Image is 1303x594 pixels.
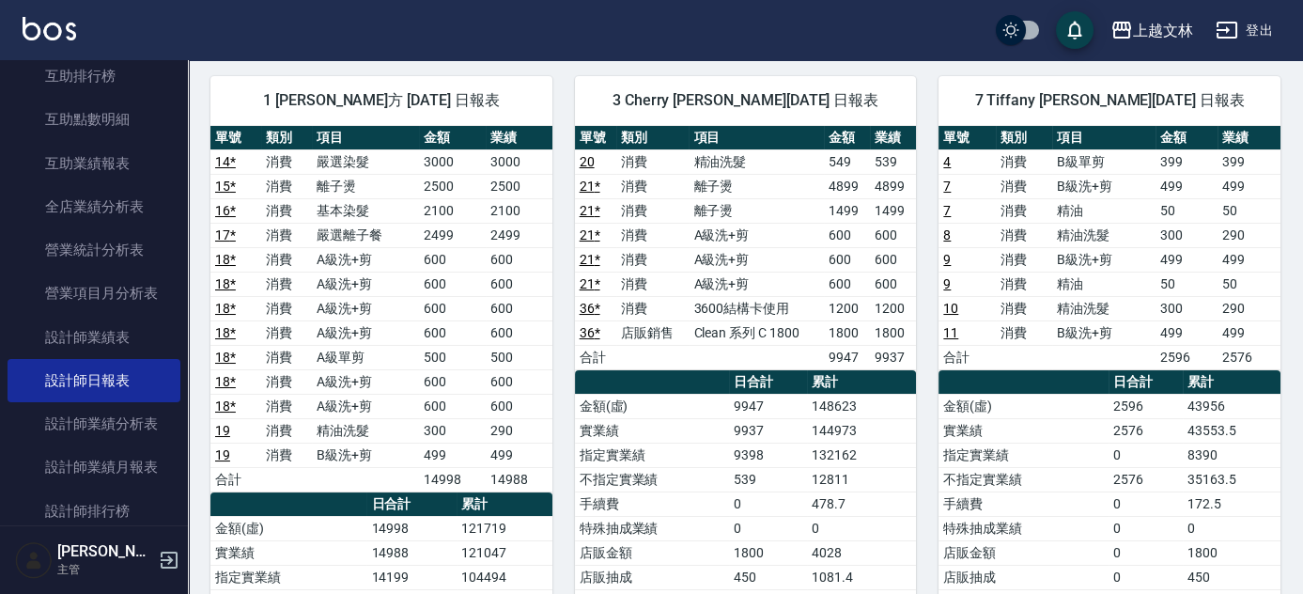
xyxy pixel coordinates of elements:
td: 499 [486,443,552,467]
a: 營業項目月分析表 [8,272,180,315]
p: 主管 [57,561,153,578]
td: 500 [486,345,552,369]
button: 登出 [1208,13,1280,48]
td: 499 [1156,174,1218,198]
td: 0 [1109,565,1184,589]
td: 消費 [261,345,312,369]
td: 2596 [1109,394,1184,418]
td: A級洗+剪 [312,296,419,320]
td: A級洗+剪 [312,369,419,394]
td: 600 [419,394,486,418]
td: 1499 [870,198,916,223]
td: 132162 [807,443,916,467]
td: 290 [486,418,552,443]
a: 營業統計分析表 [8,228,180,272]
table: a dense table [210,126,552,492]
th: 累計 [457,492,551,517]
td: 9937 [729,418,807,443]
td: 600 [486,394,552,418]
th: 類別 [996,126,1052,150]
td: 3000 [486,149,552,174]
td: 消費 [261,174,312,198]
td: 9947 [729,394,807,418]
div: 上越文林 [1133,19,1193,42]
a: 7 [943,179,951,194]
td: 嚴選離子餐 [312,223,419,247]
td: B級洗+剪 [312,443,419,467]
td: 1200 [870,296,916,320]
td: 300 [419,418,486,443]
th: 類別 [261,126,312,150]
td: 300 [1156,296,1218,320]
a: 全店業績分析表 [8,185,180,228]
h5: [PERSON_NAME] [57,542,153,561]
td: 消費 [261,296,312,320]
td: 消費 [616,198,689,223]
td: 399 [1156,149,1218,174]
th: 類別 [616,126,689,150]
td: 14988 [486,467,552,492]
td: 消費 [616,296,689,320]
td: 600 [486,247,552,272]
td: 消費 [616,149,689,174]
td: 離子燙 [312,174,419,198]
td: 特殊抽成業績 [938,516,1108,540]
button: 上越文林 [1103,11,1201,50]
td: A級洗+剪 [312,272,419,296]
th: 業績 [1218,126,1280,150]
span: 1 [PERSON_NAME]方 [DATE] 日報表 [233,91,530,110]
button: save [1056,11,1094,49]
span: 7 Tiffany [PERSON_NAME][DATE] 日報表 [961,91,1258,110]
a: 10 [943,301,958,316]
td: 8390 [1183,443,1280,467]
td: 1800 [870,320,916,345]
td: 1200 [824,296,870,320]
td: 2596 [1156,345,1218,369]
td: 539 [729,467,807,492]
td: 消費 [996,272,1052,296]
td: 600 [870,272,916,296]
td: 消費 [261,223,312,247]
th: 項目 [689,126,824,150]
td: 600 [486,369,552,394]
th: 項目 [1052,126,1156,150]
a: 4 [943,154,951,169]
a: 設計師業績月報表 [8,445,180,489]
td: 實業績 [938,418,1108,443]
td: 600 [419,296,486,320]
td: 35163.5 [1183,467,1280,492]
td: 手續費 [575,492,729,516]
td: 不指定實業績 [575,467,729,492]
td: 399 [1218,149,1280,174]
td: 消費 [996,247,1052,272]
td: 手續費 [938,492,1108,516]
td: 50 [1218,272,1280,296]
td: 600 [419,320,486,345]
td: A級洗+剪 [689,247,824,272]
td: 消費 [996,223,1052,247]
td: 店販銷售 [616,320,689,345]
td: 3600結構卡使用 [689,296,824,320]
td: 600 [419,272,486,296]
td: 1499 [824,198,870,223]
td: 2576 [1109,418,1184,443]
td: 1800 [1183,540,1280,565]
a: 7 [943,203,951,218]
td: 499 [1156,320,1218,345]
th: 單號 [938,126,995,150]
td: 0 [1109,516,1184,540]
td: 消費 [996,296,1052,320]
td: 消費 [261,418,312,443]
td: 499 [1218,174,1280,198]
a: 互助點數明細 [8,98,180,141]
td: 不指定實業績 [938,467,1108,492]
td: 精油洗髮 [689,149,824,174]
td: 消費 [261,198,312,223]
td: B級洗+剪 [1052,174,1156,198]
td: 1800 [824,320,870,345]
td: 9937 [870,345,916,369]
td: 消費 [996,198,1052,223]
th: 累計 [807,370,916,395]
td: 50 [1218,198,1280,223]
td: 2576 [1218,345,1280,369]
